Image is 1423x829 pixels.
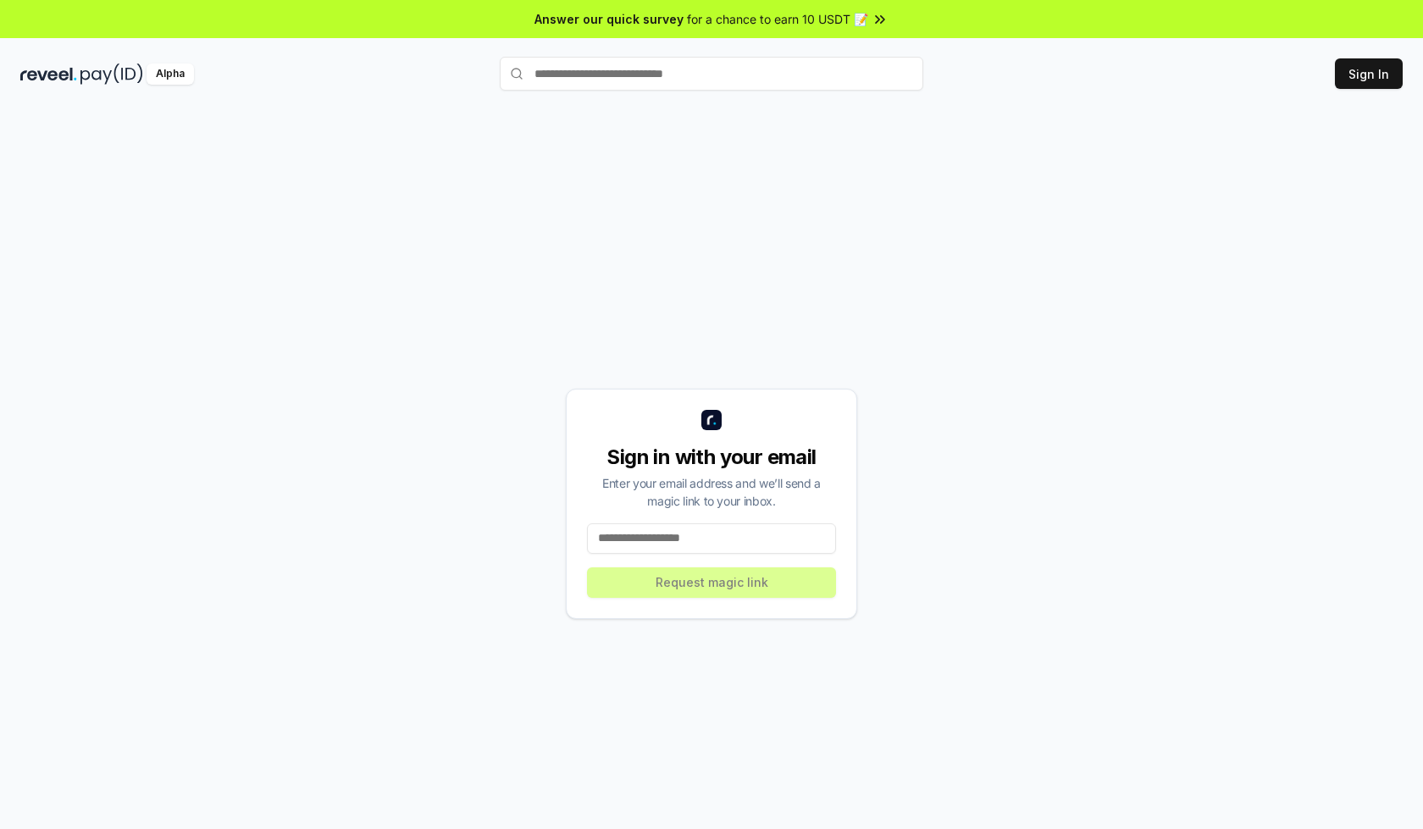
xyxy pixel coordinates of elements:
[701,410,722,430] img: logo_small
[20,64,77,85] img: reveel_dark
[1335,58,1403,89] button: Sign In
[80,64,143,85] img: pay_id
[147,64,194,85] div: Alpha
[587,474,836,510] div: Enter your email address and we’ll send a magic link to your inbox.
[587,444,836,471] div: Sign in with your email
[687,10,868,28] span: for a chance to earn 10 USDT 📝
[534,10,684,28] span: Answer our quick survey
